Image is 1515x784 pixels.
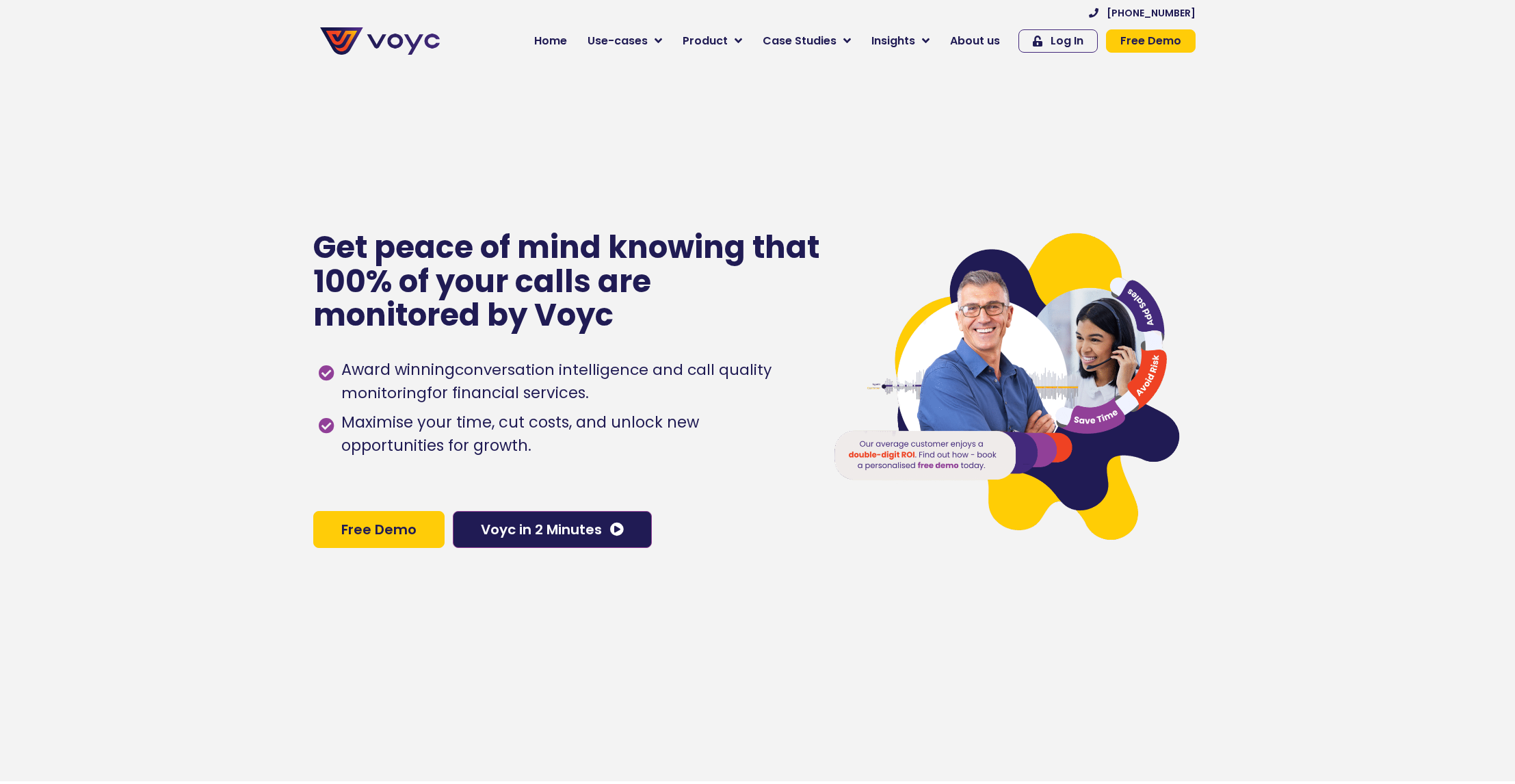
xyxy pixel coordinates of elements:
[313,511,445,548] a: Free Demo
[672,27,752,55] a: Product
[1107,8,1196,18] span: [PHONE_NUMBER]
[683,33,728,49] span: Product
[861,27,940,55] a: Insights
[338,411,805,458] span: Maximise your time, cut costs, and unlock new opportunities for growth.
[950,33,1000,49] span: About us
[1051,36,1083,47] span: Log In
[871,33,915,49] span: Insights
[313,231,821,332] p: Get peace of mind knowing that 100% of your calls are monitored by Voyc
[1106,29,1196,53] a: Free Demo
[1120,36,1181,47] span: Free Demo
[338,358,805,405] span: Award winning for financial services.
[524,27,577,55] a: Home
[1018,29,1098,53] a: Log In
[341,523,417,536] span: Free Demo
[320,27,440,55] img: voyc-full-logo
[588,33,648,49] span: Use-cases
[453,511,652,548] a: Voyc in 2 Minutes
[534,33,567,49] span: Home
[341,359,772,404] h1: conversation intelligence and call quality monitoring
[940,27,1010,55] a: About us
[1089,8,1196,18] a: [PHONE_NUMBER]
[752,27,861,55] a: Case Studies
[481,523,602,536] span: Voyc in 2 Minutes
[577,27,672,55] a: Use-cases
[763,33,836,49] span: Case Studies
